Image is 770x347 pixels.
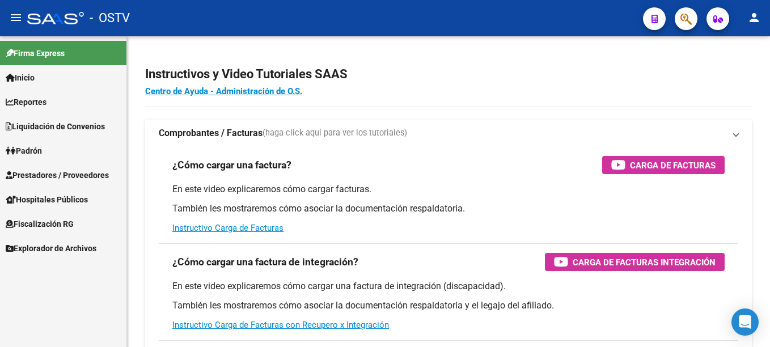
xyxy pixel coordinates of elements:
[263,127,407,139] span: (haga click aquí para ver los tutoriales)
[172,157,291,173] h3: ¿Cómo cargar una factura?
[172,254,358,270] h3: ¿Cómo cargar una factura de integración?
[6,218,74,230] span: Fiscalización RG
[172,223,284,233] a: Instructivo Carga de Facturas
[145,86,302,96] a: Centro de Ayuda - Administración de O.S.
[145,64,752,85] h2: Instructivos y Video Tutoriales SAAS
[6,71,35,84] span: Inicio
[731,308,759,336] div: Open Intercom Messenger
[6,169,109,181] span: Prestadores / Proveedores
[6,47,65,60] span: Firma Express
[172,299,725,312] p: También les mostraremos cómo asociar la documentación respaldatoria y el legajo del afiliado.
[6,145,42,157] span: Padrón
[172,183,725,196] p: En este video explicaremos cómo cargar facturas.
[6,242,96,255] span: Explorador de Archivos
[172,320,389,330] a: Instructivo Carga de Facturas con Recupero x Integración
[630,158,716,172] span: Carga de Facturas
[545,253,725,271] button: Carga de Facturas Integración
[159,127,263,139] strong: Comprobantes / Facturas
[6,120,105,133] span: Liquidación de Convenios
[573,255,716,269] span: Carga de Facturas Integración
[90,6,130,31] span: - OSTV
[172,280,725,293] p: En este video explicaremos cómo cargar una factura de integración (discapacidad).
[145,120,752,147] mat-expansion-panel-header: Comprobantes / Facturas(haga click aquí para ver los tutoriales)
[602,156,725,174] button: Carga de Facturas
[6,193,88,206] span: Hospitales Públicos
[747,11,761,24] mat-icon: person
[172,202,725,215] p: También les mostraremos cómo asociar la documentación respaldatoria.
[9,11,23,24] mat-icon: menu
[6,96,46,108] span: Reportes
